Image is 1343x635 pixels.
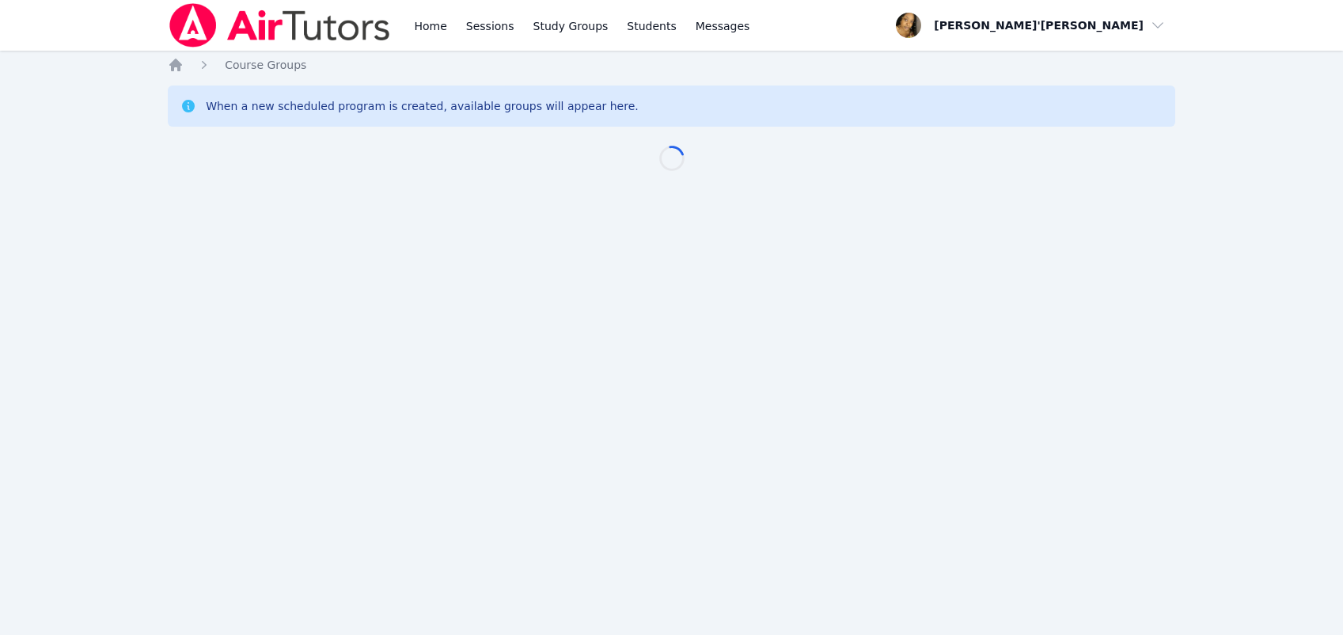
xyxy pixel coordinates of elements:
[225,59,306,71] span: Course Groups
[168,57,1175,73] nav: Breadcrumb
[206,98,639,114] div: When a new scheduled program is created, available groups will appear here.
[225,57,306,73] a: Course Groups
[696,18,750,34] span: Messages
[168,3,392,48] img: Air Tutors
